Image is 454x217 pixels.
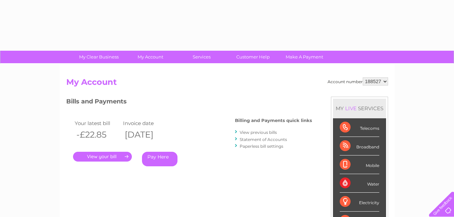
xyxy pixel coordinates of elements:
a: . [73,152,132,162]
th: -£22.85 [73,128,122,142]
div: LIVE [344,105,358,112]
td: Invoice date [121,119,170,128]
a: Customer Help [225,51,281,63]
a: My Clear Business [71,51,127,63]
th: [DATE] [121,128,170,142]
a: Make A Payment [277,51,332,63]
h2: My Account [66,77,388,90]
div: Mobile [340,155,379,174]
a: Services [174,51,230,63]
div: Water [340,174,379,193]
a: My Account [122,51,178,63]
td: Your latest bill [73,119,122,128]
a: Paperless bill settings [240,144,283,149]
h4: Billing and Payments quick links [235,118,312,123]
h3: Bills and Payments [66,97,312,108]
div: Account number [328,77,388,86]
div: MY SERVICES [333,99,386,118]
div: Broadband [340,137,379,155]
a: Pay Here [142,152,177,166]
a: Statement of Accounts [240,137,287,142]
div: Telecoms [340,118,379,137]
a: View previous bills [240,130,277,135]
div: Electricity [340,193,379,211]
